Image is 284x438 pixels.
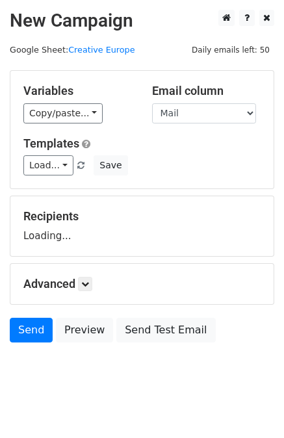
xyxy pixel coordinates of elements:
[56,318,113,342] a: Preview
[116,318,215,342] a: Send Test Email
[68,45,135,55] a: Creative Europe
[23,209,261,224] h5: Recipients
[23,84,133,98] h5: Variables
[23,136,79,150] a: Templates
[23,277,261,291] h5: Advanced
[187,43,274,57] span: Daily emails left: 50
[10,45,135,55] small: Google Sheet:
[23,103,103,123] a: Copy/paste...
[187,45,274,55] a: Daily emails left: 50
[10,318,53,342] a: Send
[152,84,261,98] h5: Email column
[10,10,274,32] h2: New Campaign
[23,155,73,175] a: Load...
[23,209,261,243] div: Loading...
[94,155,127,175] button: Save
